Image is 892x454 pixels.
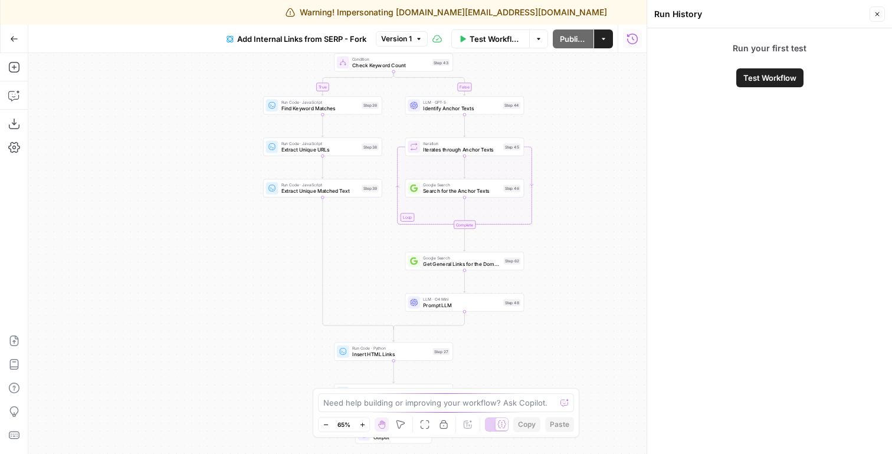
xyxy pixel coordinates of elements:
[281,104,359,112] span: Find Keyword Matches
[463,229,465,251] g: Edge from step_45-iteration-end to step_62
[423,260,500,268] span: Get General Links for the Domain
[423,104,500,112] span: Identify Anchor Texts
[392,361,395,383] g: Edge from step_27 to step_63
[405,221,524,229] div: Complete
[423,99,500,105] span: LLM · GPT-5
[454,221,475,229] div: Complete
[334,384,453,402] div: Format JSONFormat JSONStep 63
[393,312,464,330] g: Edge from step_48 to step_43-conditional-end
[362,143,379,150] div: Step 38
[322,156,324,179] g: Edge from step_38 to step_39
[503,102,520,109] div: Step 44
[405,179,524,198] div: Google SearchSearch for the Anchor TextsStep 46
[352,345,429,351] span: Run Code · Python
[237,33,366,45] span: Add Internal Links from SERP - Fork
[463,156,465,179] g: Edge from step_45 to step_46
[423,146,500,153] span: Iterates through Anchor Texts
[352,56,429,62] span: Condition
[286,6,607,18] div: Warning! Impersonating [DOMAIN_NAME][EMAIL_ADDRESS][DOMAIN_NAME]
[381,34,412,44] span: Version 1
[322,114,324,137] g: Edge from step_26 to step_38
[503,143,520,150] div: Step 45
[553,29,593,48] button: Publish
[352,61,429,69] span: Check Keyword Count
[423,255,500,261] span: Google Search
[376,31,428,47] button: Version 1
[432,59,450,66] div: Step 43
[392,327,395,341] g: Edge from step_43-conditional-end to step_27
[337,420,350,429] span: 65%
[513,417,540,432] button: Copy
[423,301,500,309] span: Prompt LLM
[432,348,450,355] div: Step 27
[463,270,465,292] g: Edge from step_62 to step_48
[281,99,359,105] span: Run Code · JavaScript
[263,179,382,198] div: Run Code · JavaScriptExtract Unique Matched TextStep 39
[281,182,359,187] span: Run Code · JavaScript
[504,258,521,265] div: Step 62
[560,33,586,45] span: Publish
[423,182,500,187] span: Google Search
[423,296,500,302] span: LLM · O4 Mini
[423,140,500,146] span: Iteration
[362,185,379,192] div: Step 39
[451,29,530,48] button: Test Workflow
[263,137,382,156] div: Run Code · JavaScriptExtract Unique URLsStep 38
[281,187,359,195] span: Extract Unique Matched Text
[503,299,520,306] div: Step 48
[545,417,574,432] button: Paste
[423,187,500,195] span: Search for the Anchor Texts
[463,114,465,137] g: Edge from step_44 to step_45
[405,293,524,311] div: LLM · O4 MiniPrompt LLMStep 48
[393,72,465,96] g: Edge from step_43 to step_44
[503,185,520,192] div: Step 46
[352,386,429,392] span: Format JSON
[743,72,796,84] span: Test Workflow
[323,198,393,330] g: Edge from step_39 to step_43-conditional-end
[373,433,425,441] span: Output
[736,68,804,87] button: Test Workflow
[719,28,821,68] span: Run your first test
[405,252,524,270] div: Google SearchGet General Links for the DomainStep 62
[518,419,536,430] span: Copy
[334,425,453,443] div: EndOutput
[405,96,524,114] div: LLM · GPT-5Identify Anchor TextsStep 44
[334,53,453,71] div: ConditionCheck Keyword CountStep 43
[362,102,379,109] div: Step 26
[352,350,429,358] span: Insert HTML Links
[322,72,393,96] g: Edge from step_43 to step_26
[281,146,359,153] span: Extract Unique URLs
[219,29,373,48] button: Add Internal Links from SERP - Fork
[405,137,524,156] div: LoopIterationIterates through Anchor TextsStep 45
[470,33,523,45] span: Test Workflow
[550,419,569,430] span: Paste
[263,96,382,114] div: Run Code · JavaScriptFind Keyword MatchesStep 26
[334,343,453,361] div: Run Code · PythonInsert HTML LinksStep 27
[281,140,359,146] span: Run Code · JavaScript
